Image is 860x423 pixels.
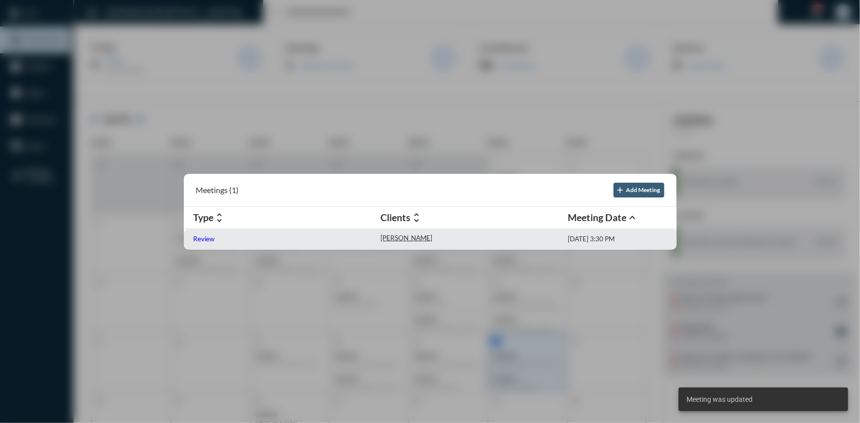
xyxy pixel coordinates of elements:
[214,212,226,224] mat-icon: unfold_more
[196,185,239,195] h2: Meetings (1)
[381,212,411,223] h2: Clients
[568,212,627,223] h2: Meeting Date
[627,212,639,224] mat-icon: expand_less
[411,212,423,224] mat-icon: unfold_more
[194,235,215,243] p: Review
[568,235,615,243] p: [DATE] 3:30 PM
[194,212,214,223] h2: Type
[616,185,625,195] mat-icon: add
[614,183,664,197] button: Add Meeting
[381,234,433,242] p: [PERSON_NAME]
[687,394,753,404] span: Meeting was updated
